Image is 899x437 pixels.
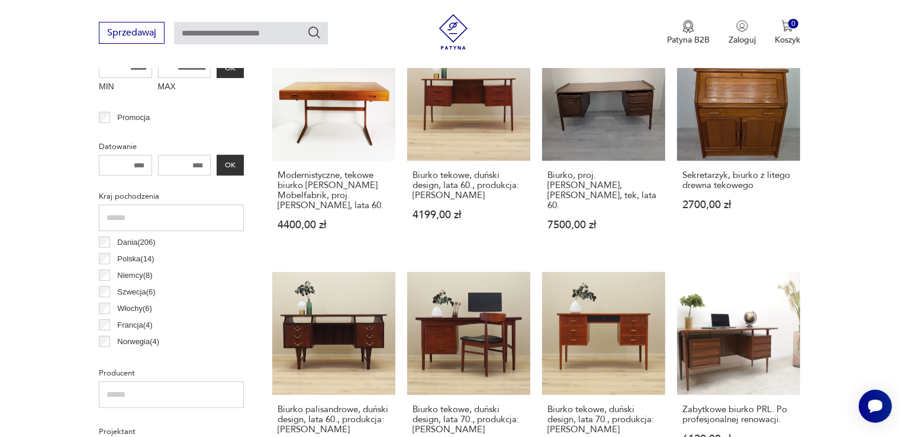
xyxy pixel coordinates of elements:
[547,170,660,211] h3: Biurko, proj. [PERSON_NAME], [PERSON_NAME], tek, lata 60.
[781,20,793,32] img: Ikona koszyka
[117,253,154,266] p: Polska ( 14 )
[682,404,795,425] h3: Zabytkowe biurko PRL. Po profesjonalnej renowacji.
[407,38,530,253] a: Biurko tekowe, duński design, lata 60., produkcja: DaniaBiurko tekowe, duński design, lata 60., p...
[99,22,165,44] button: Sprzedawaj
[117,302,152,315] p: Włochy ( 6 )
[436,14,471,50] img: Patyna - sklep z meblami i dekoracjami vintage
[117,319,152,332] p: Francja ( 4 )
[547,404,660,435] h3: Biurko tekowe, duński design, lata 70., produkcja: [PERSON_NAME]
[117,269,152,282] p: Niemcy ( 8 )
[682,20,694,33] img: Ikona medalu
[158,78,211,97] label: MAX
[99,30,165,38] a: Sprzedawaj
[667,20,710,46] a: Ikona medaluPatyna B2B
[775,20,800,46] button: 0Koszyk
[307,25,321,40] button: Szukaj
[542,38,665,253] a: Biurko, proj. G. V. Gasvigg, Dania, tek, lata 60.Biurko, proj. [PERSON_NAME], [PERSON_NAME], tek,...
[99,190,244,203] p: Kraj pochodzenia
[272,38,395,253] a: Modernistyczne, tekowe biurko Gorg Petersens Mobelfabrik, proj. Gorg Petersen, Dania, lata 60.Mod...
[117,286,155,299] p: Szwecja ( 6 )
[736,20,748,32] img: Ikonka użytkownika
[729,20,756,46] button: Zaloguj
[667,35,710,46] p: Patyna B2B
[859,390,892,423] iframe: Smartsupp widget button
[413,170,525,200] h3: Biurko tekowe, duński design, lata 60., produkcja: [PERSON_NAME]
[677,38,800,253] a: Sekretarzyk, biurko z litego drewna tekowegoSekretarzyk, biurko z litego drewna tekowego2700,00 zł
[217,155,244,176] button: OK
[729,35,756,46] p: Zaloguj
[117,236,155,249] p: Dania ( 206 )
[278,220,390,230] p: 4400,00 zł
[117,111,150,124] p: Promocja
[547,220,660,230] p: 7500,00 zł
[117,335,159,348] p: Norwegia ( 4 )
[278,404,390,435] h3: Biurko palisandrowe, duński design, lata 60., produkcja: [PERSON_NAME]
[99,140,244,153] p: Datowanie
[413,404,525,435] h3: Biurko tekowe, duński design, lata 70., produkcja: [PERSON_NAME]
[278,170,390,211] h3: Modernistyczne, tekowe biurko [PERSON_NAME] Mobelfabrik, proj. [PERSON_NAME], lata 60.
[117,352,182,365] p: Czechosłowacja ( 2 )
[682,200,795,210] p: 2700,00 zł
[413,210,525,220] p: 4199,00 zł
[99,367,244,380] p: Producent
[667,20,710,46] button: Patyna B2B
[788,19,798,29] div: 0
[682,170,795,190] h3: Sekretarzyk, biurko z litego drewna tekowego
[775,35,800,46] p: Koszyk
[99,78,152,97] label: MIN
